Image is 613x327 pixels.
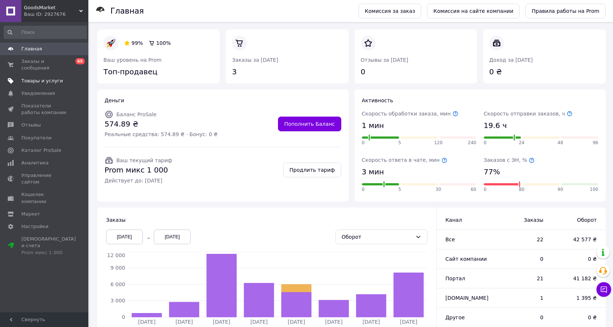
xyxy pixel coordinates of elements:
[154,230,191,244] div: [DATE]
[558,275,597,282] span: 41 182 ₴
[427,4,519,18] a: Комиссия на сайте компании
[519,186,524,193] span: 80
[484,140,487,146] span: 0
[21,90,55,97] span: Уведомления
[484,111,573,117] span: Скорость отправки заказов, ч
[502,216,543,224] span: Заказы
[110,265,125,271] tspan: 9 000
[558,236,597,243] span: 42 577 ₴
[484,157,535,163] span: Заказов с ЭН, %
[484,120,507,131] span: 19.6 ч
[359,4,422,18] a: Комиссия за заказ
[110,298,125,303] tspan: 3 000
[24,4,79,11] span: GoodsMarket
[106,230,143,244] div: [DATE]
[325,319,342,325] tspan: [DATE]
[558,314,597,321] span: 0 ₴
[400,319,417,325] tspan: [DATE]
[131,40,143,46] span: 99%
[445,217,462,223] span: Канал
[398,186,401,193] span: 5
[596,282,611,297] button: Чат с покупателем
[116,157,172,163] span: Ваш текущий тариф
[502,236,543,243] span: 22
[362,140,365,146] span: 0
[363,319,380,325] tspan: [DATE]
[471,186,476,193] span: 60
[105,97,124,103] span: Деньги
[484,167,500,177] span: 77%
[24,11,88,18] div: Ваш ID: 2927676
[525,4,606,18] a: Правила работы на Prom
[436,186,441,193] span: 30
[557,186,563,193] span: 90
[21,58,68,71] span: Заказы и сообщения
[21,46,42,52] span: Главная
[213,319,230,325] tspan: [DATE]
[110,281,125,287] tspan: 6 000
[21,160,49,166] span: Аналитика
[398,140,401,146] span: 5
[21,103,68,116] span: Показатели работы компании
[484,186,487,193] span: 0
[21,135,52,141] span: Покупатели
[434,140,443,146] span: 120
[468,140,476,146] span: 240
[590,186,598,193] span: 100
[21,249,76,256] div: Prom микс 1 000
[362,186,365,193] span: 0
[557,140,563,146] span: 48
[21,223,48,230] span: Настройки
[105,131,218,138] span: Реальные средства: 574.89 ₴ · Бонус: 0 ₴
[105,177,172,184] span: Действует до: [DATE]
[4,26,87,39] input: Поиск
[176,319,193,325] tspan: [DATE]
[362,167,384,177] span: 3 мин
[138,319,155,325] tspan: [DATE]
[21,147,61,154] span: Каталог ProSale
[445,237,455,242] span: Все
[156,40,171,46] span: 100%
[21,78,63,84] span: Товары и услуги
[445,314,465,320] span: Другое
[107,252,125,258] tspan: 12 000
[122,314,125,320] tspan: 0
[362,157,447,163] span: Скорость ответа в чате, мин
[21,172,68,185] span: Управление сайтом
[105,119,218,129] span: 574.89 ₴
[558,255,597,263] span: 0 ₴
[502,294,543,302] span: 1
[110,7,144,15] h1: Главная
[106,217,126,223] span: Заказы
[502,255,543,263] span: 0
[342,233,412,241] div: Оборот
[502,275,543,282] span: 21
[519,140,524,146] span: 24
[502,314,543,321] span: 0
[362,111,458,117] span: Скорость обработки заказа, мин
[283,163,341,177] a: Продлить тариф
[593,140,598,146] span: 96
[445,276,465,281] span: Портал
[75,58,85,64] span: 65
[362,97,393,103] span: Активность
[445,256,487,262] span: Сайт компании
[362,120,384,131] span: 1 мин
[250,319,268,325] tspan: [DATE]
[21,191,68,205] span: Кошелек компании
[558,294,597,302] span: 1 395 ₴
[116,111,156,117] span: Баланс ProSale
[21,236,76,256] span: [DEMOGRAPHIC_DATA] и счета
[105,165,172,175] span: Prom микс 1 000
[288,319,305,325] tspan: [DATE]
[278,117,341,131] a: Пополнить Баланс
[445,295,489,301] span: [DOMAIN_NAME]
[21,122,41,128] span: Отзывы
[21,211,40,217] span: Маркет
[558,216,597,224] span: Оборот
